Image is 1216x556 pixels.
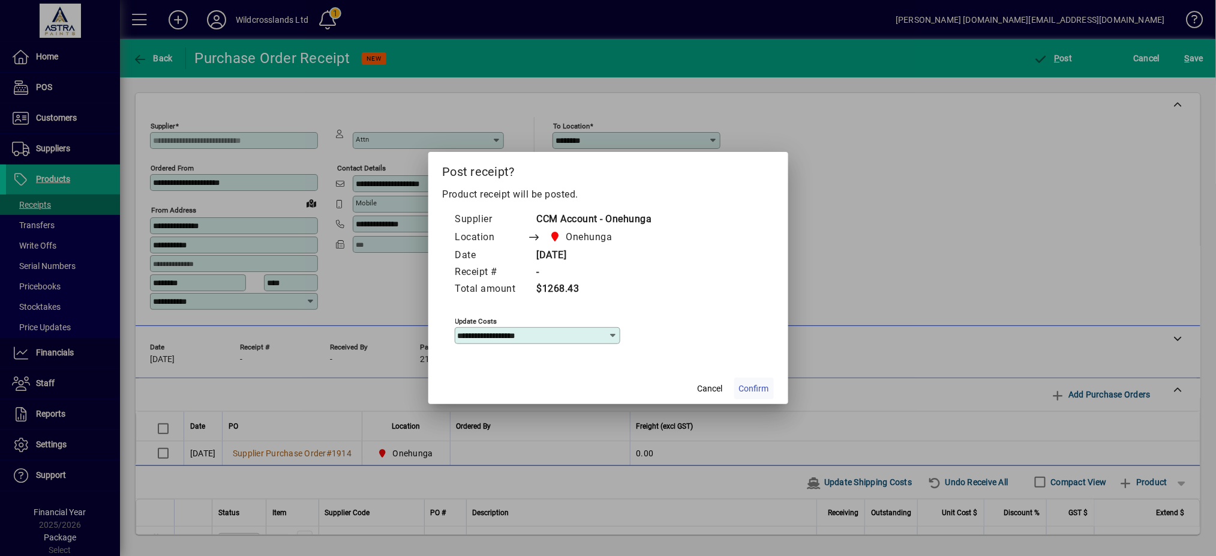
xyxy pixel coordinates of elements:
[547,229,617,246] span: Onehunga
[528,281,652,298] td: $1268.43
[443,187,774,202] p: Product receipt will be posted.
[428,152,788,187] h2: Post receipt?
[455,264,528,281] td: Receipt #
[698,382,723,395] span: Cancel
[566,230,612,244] span: Onehunga
[455,281,528,298] td: Total amount
[739,382,769,395] span: Confirm
[455,211,528,228] td: Supplier
[455,247,528,264] td: Date
[691,378,729,399] button: Cancel
[528,211,652,228] td: CCM Account - Onehunga
[528,247,652,264] td: [DATE]
[455,228,528,247] td: Location
[528,264,652,281] td: -
[455,317,497,325] mat-label: Update costs
[734,378,774,399] button: Confirm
